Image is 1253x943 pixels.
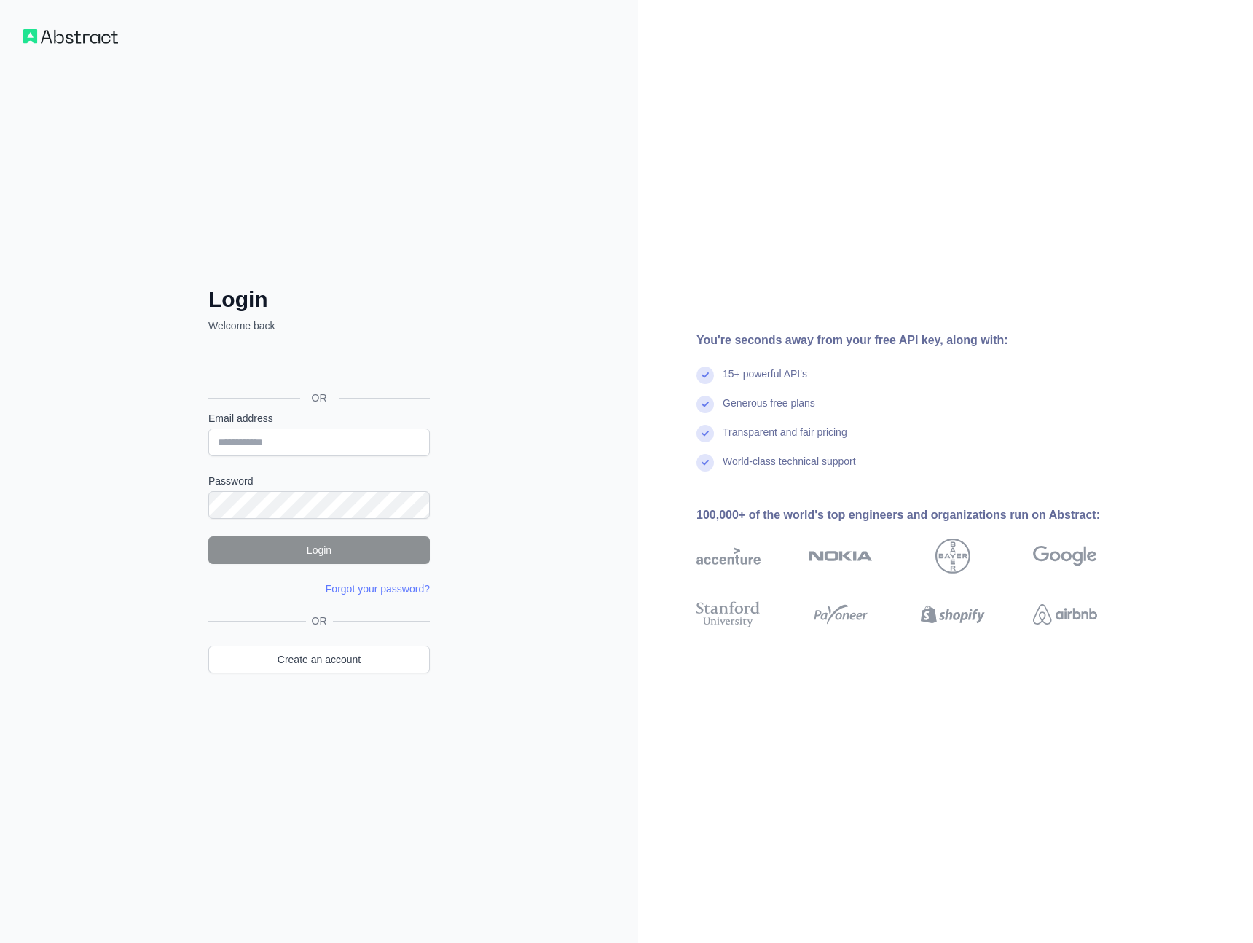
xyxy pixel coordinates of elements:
img: Workflow [23,29,118,44]
img: google [1033,539,1097,574]
a: Create an account [208,646,430,673]
img: check mark [696,367,714,384]
img: airbnb [1033,598,1097,630]
img: check mark [696,425,714,442]
iframe: Sign in with Google Button [201,349,434,381]
div: World-class technical support [723,454,856,483]
img: check mark [696,396,714,413]
div: 100,000+ of the world's top engineers and organizations run on Abstract: [696,506,1144,524]
img: accenture [696,539,761,574]
img: check mark [696,454,714,471]
div: 15+ powerful API's [723,367,807,396]
span: OR [300,391,339,405]
button: Login [208,536,430,564]
div: Transparent and fair pricing [723,425,847,454]
h2: Login [208,286,430,313]
span: OR [306,614,333,628]
img: shopify [921,598,985,630]
label: Password [208,474,430,488]
img: nokia [809,539,873,574]
img: stanford university [696,598,761,630]
img: payoneer [809,598,873,630]
p: Welcome back [208,318,430,333]
div: You're seconds away from your free API key, along with: [696,332,1144,349]
label: Email address [208,411,430,426]
img: bayer [935,539,970,574]
div: Generous free plans [723,396,815,425]
a: Forgot your password? [326,583,430,595]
